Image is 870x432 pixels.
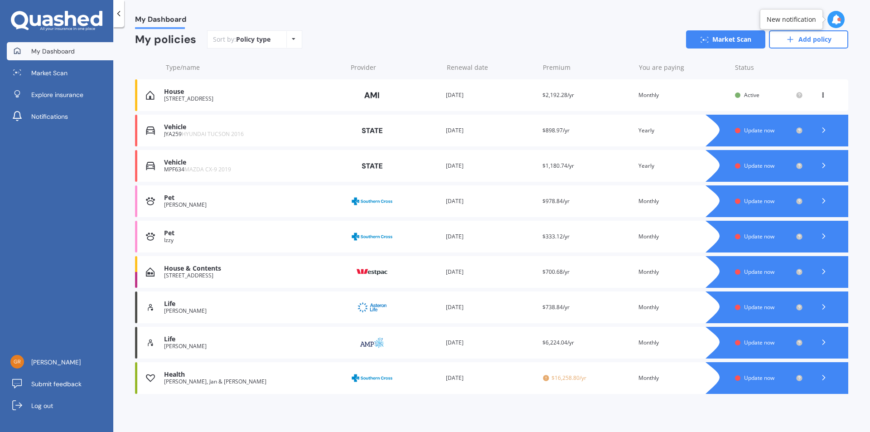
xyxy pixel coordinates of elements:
[349,369,395,387] img: Southern Cross
[542,197,570,205] span: $978.84/yr
[349,299,395,316] img: Asteron Life
[146,161,155,170] img: Vehicle
[744,197,774,205] span: Update now
[686,30,765,49] a: Market Scan
[744,126,774,134] span: Update now
[164,379,342,385] div: [PERSON_NAME], Jan & [PERSON_NAME]
[543,63,632,72] div: Premium
[349,87,395,104] img: AMI
[446,161,535,170] div: [DATE]
[638,126,728,135] div: Yearly
[542,91,574,99] span: $2,192.28/yr
[638,303,728,312] div: Monthly
[542,374,632,383] span: $16,258.80/yr
[542,303,570,311] span: $738.84/yr
[446,374,535,383] div: [DATE]
[135,33,196,46] div: My policies
[446,338,535,347] div: [DATE]
[31,379,82,388] span: Submit feedback
[236,35,271,44] div: Policy type
[164,166,342,173] div: MPF634
[164,265,342,272] div: House & Contents
[446,91,535,100] div: [DATE]
[164,371,342,379] div: Health
[542,233,570,240] span: $333.12/yr
[182,130,244,138] span: HYUNDAI TUCSON 2016
[146,374,155,383] img: Health
[638,161,728,170] div: Yearly
[7,86,113,104] a: Explore insurance
[349,228,395,245] img: Southern Cross
[146,197,155,206] img: Pet
[164,194,342,202] div: Pet
[446,267,535,277] div: [DATE]
[638,232,728,241] div: Monthly
[744,339,774,346] span: Update now
[447,63,536,72] div: Renewal date
[146,338,155,347] img: Life
[31,68,68,78] span: Market Scan
[164,300,342,308] div: Life
[164,202,342,208] div: [PERSON_NAME]
[31,401,53,410] span: Log out
[744,268,774,276] span: Update now
[744,91,759,99] span: Active
[7,42,113,60] a: My Dashboard
[146,126,155,135] img: Vehicle
[10,355,24,369] img: 773035304b14086cc7d1a0df5fc237c9
[7,397,113,415] a: Log out
[7,375,113,393] a: Submit feedback
[146,232,155,241] img: Pet
[351,63,440,72] div: Provider
[7,353,113,371] a: [PERSON_NAME]
[31,90,83,99] span: Explore insurance
[146,91,155,100] img: House
[542,339,574,346] span: $6,224.04/yr
[638,267,728,277] div: Monthly
[735,63,803,72] div: Status
[349,193,395,210] img: Southern Cross
[164,96,342,102] div: [STREET_ADDRESS]
[146,303,155,312] img: Life
[164,335,342,343] div: Life
[164,88,342,96] div: House
[638,338,728,347] div: Monthly
[184,165,231,173] span: MAZDA CX-9 2019
[7,64,113,82] a: Market Scan
[164,123,342,131] div: Vehicle
[164,272,342,279] div: [STREET_ADDRESS]
[639,63,728,72] div: You are paying
[446,303,535,312] div: [DATE]
[349,263,395,281] img: Westpac
[769,30,848,49] a: Add policy
[135,15,186,27] span: My Dashboard
[638,374,728,383] div: Monthly
[164,229,342,237] div: Pet
[164,237,342,243] div: Izzy
[164,131,342,137] div: JYA259
[349,334,395,351] img: AMP
[542,162,574,170] span: $1,180.74/yr
[542,126,570,134] span: $898.97/yr
[146,267,155,277] img: House & Contents
[638,197,728,206] div: Monthly
[349,158,395,174] img: State
[767,15,816,24] div: New notification
[31,112,68,121] span: Notifications
[638,91,728,100] div: Monthly
[744,374,774,382] span: Update now
[446,232,535,241] div: [DATE]
[164,343,342,349] div: [PERSON_NAME]
[349,122,395,139] img: State
[166,63,343,72] div: Type/name
[31,358,81,367] span: [PERSON_NAME]
[164,159,342,166] div: Vehicle
[446,197,535,206] div: [DATE]
[446,126,535,135] div: [DATE]
[744,233,774,240] span: Update now
[7,107,113,126] a: Notifications
[213,35,271,44] div: Sort by:
[744,162,774,170] span: Update now
[542,268,570,276] span: $700.68/yr
[744,303,774,311] span: Update now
